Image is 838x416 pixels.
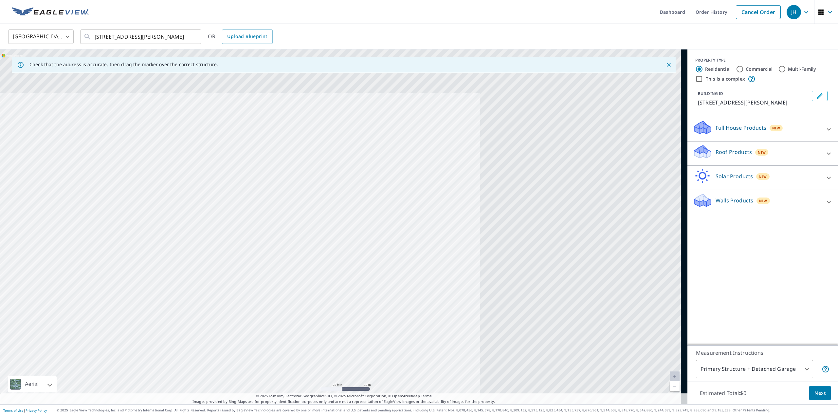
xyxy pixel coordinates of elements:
[822,365,829,373] span: Your report will include the primary structure and a detached garage if one exists.
[695,57,830,63] div: PROPERTY TYPE
[698,91,723,96] p: BUILDING ID
[693,168,833,187] div: Solar ProductsNew
[698,99,809,106] p: [STREET_ADDRESS][PERSON_NAME]
[758,150,766,155] span: New
[3,408,47,412] p: |
[706,76,745,82] label: This is a complex
[696,360,813,378] div: Primary Structure + Detached Garage
[716,124,766,132] p: Full House Products
[256,393,432,399] span: © 2025 TomTom, Earthstar Geographics SIO, © 2025 Microsoft Corporation, ©
[95,28,188,46] input: Search by address or latitude-longitude
[57,408,835,413] p: © 2025 Eagle View Technologies, Inc. and Pictometry International Corp. All Rights Reserved. Repo...
[716,148,752,156] p: Roof Products
[759,174,767,179] span: New
[227,32,267,41] span: Upload Blueprint
[670,371,680,381] a: Current Level 20, Zoom In Disabled
[716,197,753,204] p: Walls Products
[716,172,753,180] p: Solar Products
[809,386,831,401] button: Next
[12,7,89,17] img: EV Logo
[8,376,57,392] div: Aerial
[392,393,420,398] a: OpenStreetMap
[759,198,767,203] span: New
[812,91,828,101] button: Edit building 1
[8,28,74,46] div: [GEOGRAPHIC_DATA]
[705,66,731,72] label: Residential
[29,62,218,67] p: Check that the address is accurate, then drag the marker over the correct structure.
[746,66,773,72] label: Commercial
[693,120,833,139] div: Full House ProductsNew
[814,389,826,397] span: Next
[3,408,24,413] a: Terms of Use
[736,5,781,19] a: Cancel Order
[208,29,273,44] div: OR
[696,349,829,357] p: Measurement Instructions
[693,193,833,211] div: Walls ProductsNew
[421,393,432,398] a: Terms
[26,408,47,413] a: Privacy Policy
[772,125,780,131] span: New
[788,66,816,72] label: Multi-Family
[222,29,272,44] a: Upload Blueprint
[23,376,41,392] div: Aerial
[665,61,673,69] button: Close
[695,386,752,400] p: Estimated Total: $0
[693,144,833,163] div: Roof ProductsNew
[787,5,801,19] div: JH
[670,381,680,391] a: Current Level 20, Zoom Out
